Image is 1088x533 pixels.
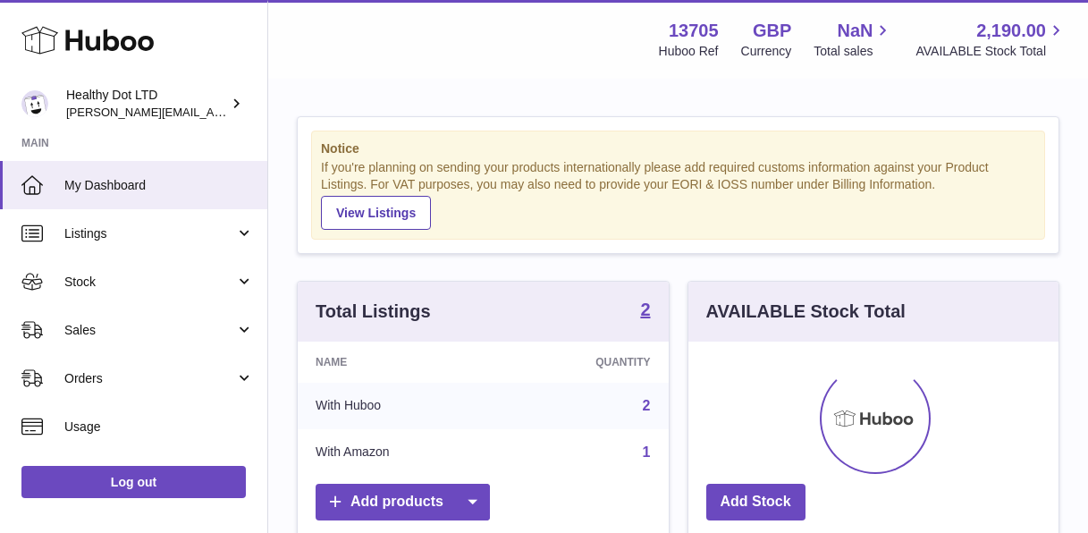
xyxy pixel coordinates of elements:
[915,19,1067,60] a: 2,190.00 AVAILABLE Stock Total
[976,19,1046,43] span: 2,190.00
[669,19,719,43] strong: 13705
[643,444,651,460] a: 1
[501,342,669,383] th: Quantity
[316,300,431,324] h3: Total Listings
[915,43,1067,60] span: AVAILABLE Stock Total
[64,177,254,194] span: My Dashboard
[706,300,906,324] h3: AVAILABLE Stock Total
[321,159,1035,229] div: If you're planning on sending your products internationally please add required customs informati...
[21,466,246,498] a: Log out
[66,87,227,121] div: Healthy Dot LTD
[706,484,805,520] a: Add Stock
[640,300,650,318] strong: 2
[298,342,501,383] th: Name
[298,383,501,429] td: With Huboo
[64,419,254,436] span: Usage
[316,484,490,520] a: Add products
[321,140,1035,157] strong: Notice
[741,43,792,60] div: Currency
[753,19,791,43] strong: GBP
[64,322,235,339] span: Sales
[814,19,893,60] a: NaN Total sales
[321,196,431,230] a: View Listings
[21,90,48,117] img: Dorothy@healthydot.com
[298,429,501,476] td: With Amazon
[659,43,719,60] div: Huboo Ref
[66,105,358,119] span: [PERSON_NAME][EMAIL_ADDRESS][DOMAIN_NAME]
[64,274,235,291] span: Stock
[640,300,650,322] a: 2
[837,19,873,43] span: NaN
[643,398,651,413] a: 2
[814,43,893,60] span: Total sales
[64,370,235,387] span: Orders
[64,225,235,242] span: Listings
